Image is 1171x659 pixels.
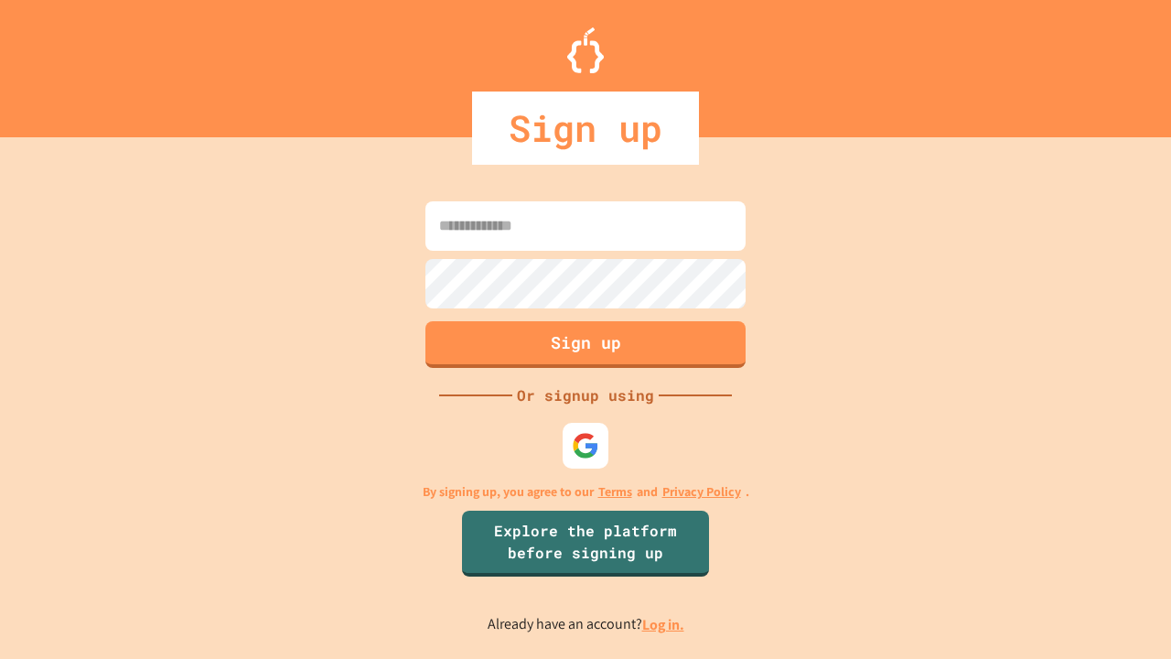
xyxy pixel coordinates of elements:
[567,27,604,73] img: Logo.svg
[662,482,741,502] a: Privacy Policy
[488,613,684,636] p: Already have an account?
[572,432,599,459] img: google-icon.svg
[512,384,659,406] div: Or signup using
[598,482,632,502] a: Terms
[423,482,749,502] p: By signing up, you agree to our and .
[462,511,709,577] a: Explore the platform before signing up
[642,615,684,634] a: Log in.
[472,92,699,165] div: Sign up
[425,321,746,368] button: Sign up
